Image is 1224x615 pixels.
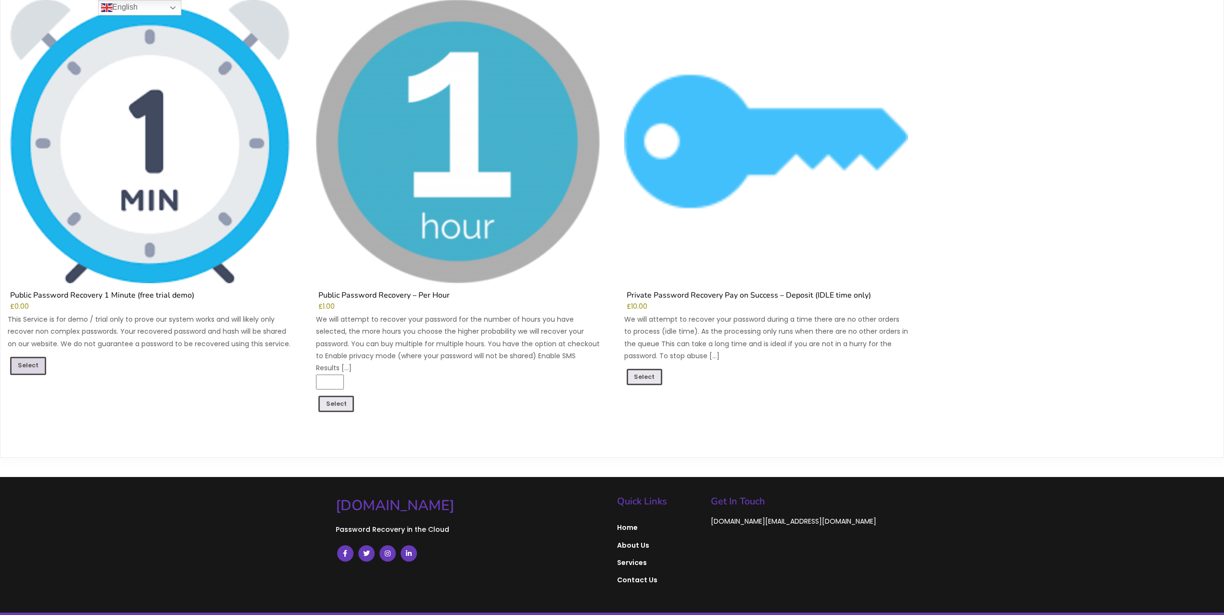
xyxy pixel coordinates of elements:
a: Home [617,519,701,536]
bdi: 10.00 [627,302,647,311]
span: Home [617,523,701,532]
a: Services [617,554,701,571]
bdi: 1.00 [318,302,335,311]
span: About Us [617,541,701,550]
a: Read more about “Public Password Recovery 1 Minute (free trial demo)” [10,357,46,375]
p: Password Recovery in the Cloud [336,523,607,536]
a: [DOMAIN_NAME] [336,496,607,515]
a: Add to cart: “Private Password Recovery Pay on Success - Deposit (IDLE time only)” [627,369,663,386]
span: [DOMAIN_NAME][EMAIL_ADDRESS][DOMAIN_NAME] [711,516,876,526]
h5: Get In Touch [711,497,889,506]
p: We will attempt to recover your password during a time there are no other orders to process (idle... [624,314,909,362]
span: Contact Us [617,576,701,584]
a: [DOMAIN_NAME][EMAIL_ADDRESS][DOMAIN_NAME] [711,516,876,527]
bdi: 0.00 [10,302,29,311]
h5: Quick Links [617,497,701,506]
span: £ [10,302,14,311]
p: This Service is for demo / trial only to prove our system works and will likely only recover non ... [8,314,292,350]
h2: Private Password Recovery Pay on Success – Deposit (IDLE time only) [624,291,909,302]
a: About Us [617,537,701,554]
a: Add to cart: “Public Password Recovery - Per Hour” [318,396,354,413]
a: Contact Us [617,571,701,589]
input: Product quantity [316,375,344,389]
p: We will attempt to recover your password for the number of hours you have selected, the more hour... [316,314,600,374]
h2: Public Password Recovery – Per Hour [316,291,600,302]
span: Services [617,558,701,567]
span: £ [318,302,323,311]
span: £ [627,302,631,311]
img: en [101,2,113,13]
h2: Public Password Recovery 1 Minute (free trial demo) [8,291,292,302]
